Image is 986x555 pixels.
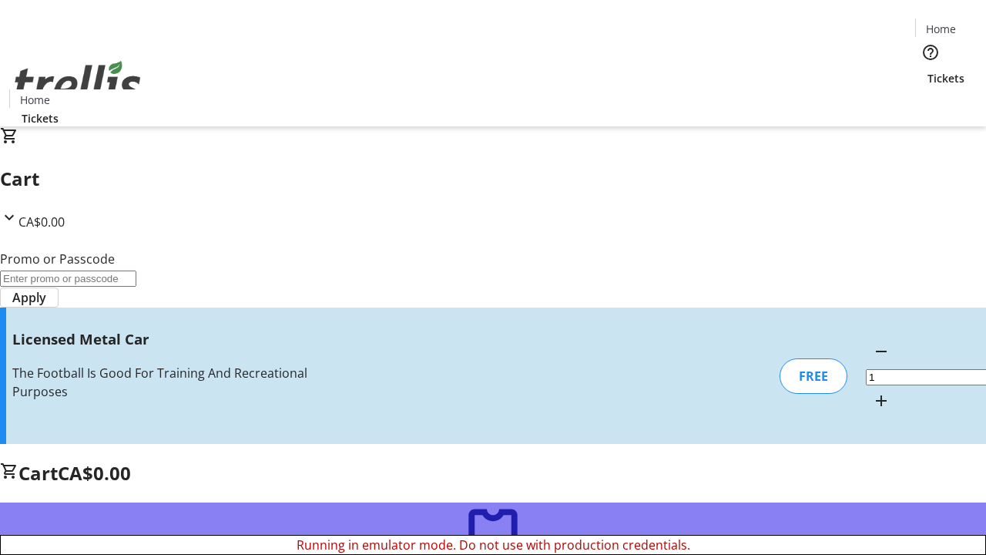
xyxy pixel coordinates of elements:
[915,37,946,68] button: Help
[9,110,71,126] a: Tickets
[18,214,65,230] span: CA$0.00
[915,70,977,86] a: Tickets
[915,86,946,117] button: Cart
[12,328,349,350] h3: Licensed Metal Car
[20,92,50,108] span: Home
[22,110,59,126] span: Tickets
[12,364,349,401] div: The Football Is Good For Training And Recreational Purposes
[58,460,131,486] span: CA$0.00
[780,358,847,394] div: FREE
[926,21,956,37] span: Home
[927,70,964,86] span: Tickets
[866,385,897,416] button: Increment by one
[10,92,59,108] a: Home
[916,21,965,37] a: Home
[9,44,146,121] img: Orient E2E Organization XcoPUsABam's Logo
[12,288,46,307] span: Apply
[866,336,897,367] button: Decrement by one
